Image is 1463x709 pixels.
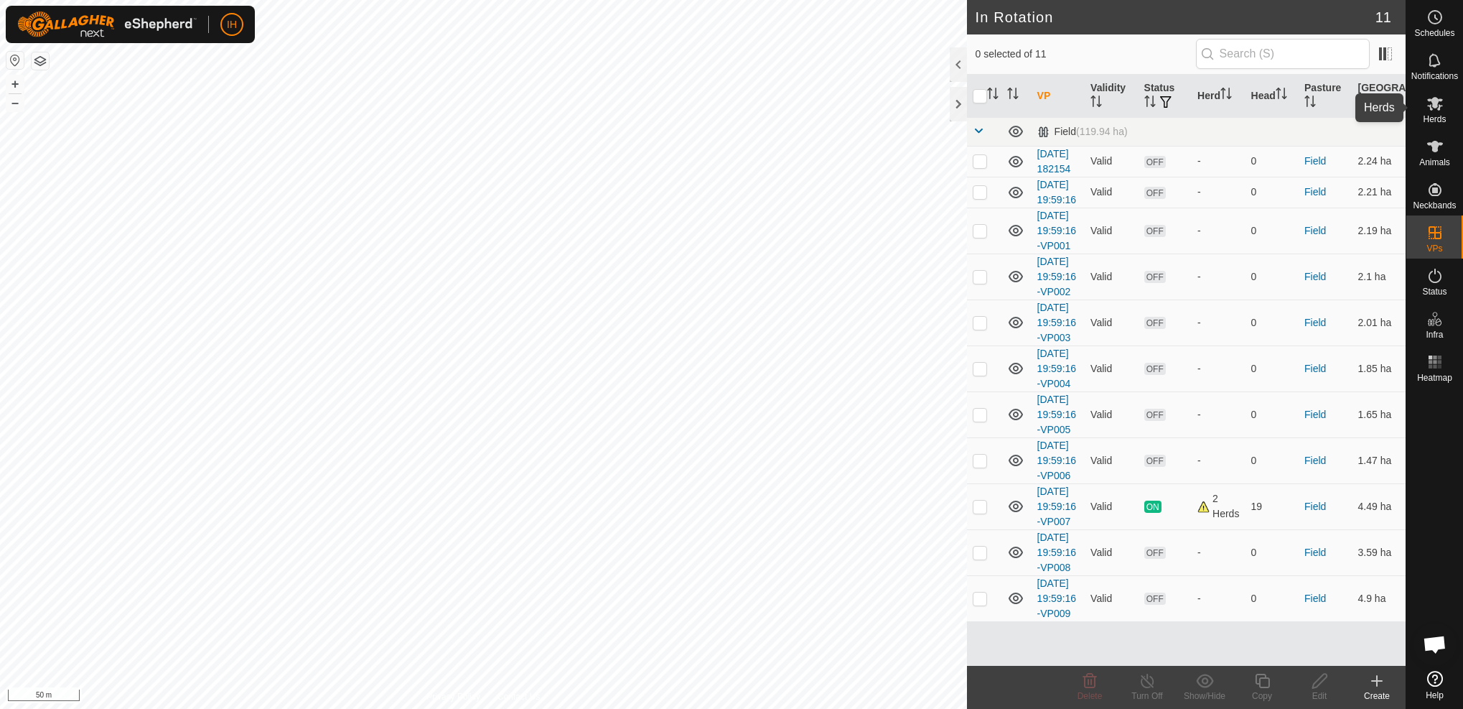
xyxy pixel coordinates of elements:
[1352,177,1406,208] td: 2.21 ha
[1304,98,1316,109] p-sorticon: Activate to sort
[1304,186,1326,198] a: Field
[227,17,237,32] span: IH
[32,52,49,70] button: Map Layers
[1245,254,1299,300] td: 0
[1245,483,1299,529] td: 19
[1352,483,1406,529] td: 4.49 ha
[1144,455,1166,467] span: OFF
[1423,115,1446,124] span: Herds
[1352,575,1406,621] td: 4.9 ha
[1245,146,1299,177] td: 0
[1085,254,1138,300] td: Valid
[1414,29,1454,37] span: Schedules
[1406,665,1463,705] a: Help
[1304,547,1326,558] a: Field
[1413,201,1456,210] span: Neckbands
[987,90,999,101] p-sorticon: Activate to sort
[1197,491,1239,522] div: 2 Herds
[1220,90,1232,101] p-sorticon: Activate to sort
[1422,287,1446,296] span: Status
[1352,346,1406,391] td: 1.85 ha
[1144,409,1166,421] span: OFF
[1304,317,1326,328] a: Field
[1196,39,1370,69] input: Search (S)
[1197,591,1239,606] div: -
[1037,532,1077,573] a: [DATE] 19:59:16-VP008
[1197,223,1239,238] div: -
[1413,623,1457,666] div: Open chat
[1085,346,1138,391] td: Valid
[1276,90,1287,101] p-sorticon: Activate to sort
[1304,455,1326,466] a: Field
[1411,72,1458,80] span: Notifications
[1291,690,1348,703] div: Edit
[1090,98,1102,109] p-sorticon: Activate to sort
[1352,254,1406,300] td: 2.1 ha
[1118,690,1176,703] div: Turn Off
[1245,300,1299,346] td: 0
[1304,271,1326,282] a: Field
[1144,98,1156,109] p-sorticon: Activate to sort
[1078,691,1103,701] span: Delete
[1197,407,1239,422] div: -
[1304,501,1326,512] a: Field
[1197,361,1239,376] div: -
[1085,529,1138,575] td: Valid
[1197,315,1239,330] div: -
[1076,126,1128,137] span: (119.94 ha)
[1144,187,1166,199] span: OFF
[497,690,540,703] a: Contact Us
[1007,90,1019,101] p-sorticon: Activate to sort
[1304,155,1326,167] a: Field
[1245,391,1299,437] td: 0
[1352,75,1406,118] th: [GEOGRAPHIC_DATA] Area
[1144,317,1166,329] span: OFF
[1245,575,1299,621] td: 0
[1037,179,1077,205] a: [DATE] 19:59:16
[1037,486,1077,527] a: [DATE] 19:59:16-VP007
[1144,593,1166,605] span: OFF
[1352,208,1406,254] td: 2.19 ha
[1352,437,1406,483] td: 1.47 ha
[1352,529,1406,575] td: 3.59 ha
[1197,453,1239,468] div: -
[1037,210,1077,251] a: [DATE] 19:59:16-VP001
[1085,177,1138,208] td: Valid
[1085,300,1138,346] td: Valid
[976,47,1196,62] span: 0 selected of 11
[1245,177,1299,208] td: 0
[1304,593,1326,604] a: Field
[1176,690,1233,703] div: Show/Hide
[1245,208,1299,254] td: 0
[1426,244,1442,253] span: VPs
[1304,225,1326,236] a: Field
[1144,363,1166,375] span: OFF
[426,690,480,703] a: Privacy Policy
[1197,185,1239,200] div: -
[1197,269,1239,284] div: -
[1037,440,1077,481] a: [DATE] 19:59:16-VP006
[1085,391,1138,437] td: Valid
[1304,409,1326,420] a: Field
[1245,529,1299,575] td: 0
[1037,256,1077,297] a: [DATE] 19:59:16-VP002
[976,9,1375,26] h2: In Rotation
[1032,75,1085,118] th: VP
[1197,154,1239,169] div: -
[1245,75,1299,118] th: Head
[1245,437,1299,483] td: 0
[1085,75,1138,118] th: Validity
[1304,363,1326,374] a: Field
[17,11,197,37] img: Gallagher Logo
[1245,346,1299,391] td: 0
[1299,75,1352,118] th: Pasture
[1417,374,1452,382] span: Heatmap
[1144,225,1166,237] span: OFF
[1426,330,1443,339] span: Infra
[1144,271,1166,283] span: OFF
[1144,501,1161,513] span: ON
[1352,300,1406,346] td: 2.01 ha
[1037,578,1077,619] a: [DATE] 19:59:16-VP009
[6,94,24,111] button: –
[1037,394,1077,435] a: [DATE] 19:59:16-VP005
